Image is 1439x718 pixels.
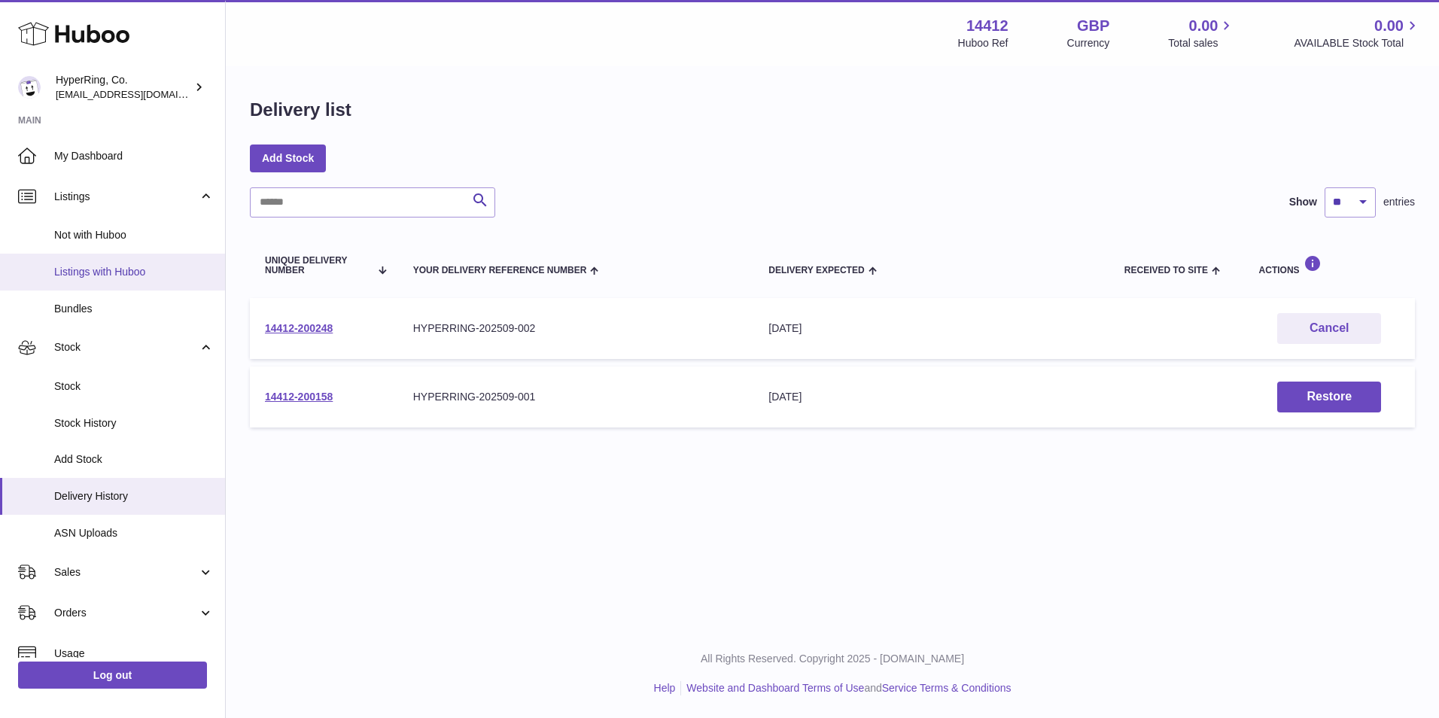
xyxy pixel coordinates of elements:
[1277,382,1381,412] button: Restore
[681,681,1011,695] li: and
[1168,36,1235,50] span: Total sales
[1374,16,1404,36] span: 0.00
[54,228,214,242] span: Not with Huboo
[1077,16,1109,36] strong: GBP
[686,682,864,694] a: Website and Dashboard Terms of Use
[54,489,214,504] span: Delivery History
[1277,313,1381,344] button: Cancel
[768,266,864,275] span: Delivery Expected
[882,682,1012,694] a: Service Terms & Conditions
[413,266,587,275] span: Your Delivery Reference Number
[18,662,207,689] a: Log out
[1289,195,1317,209] label: Show
[1294,16,1421,50] a: 0.00 AVAILABLE Stock Total
[56,73,191,102] div: HyperRing, Co.
[18,76,41,99] img: internalAdmin-14412@internal.huboo.com
[1383,195,1415,209] span: entries
[54,526,214,540] span: ASN Uploads
[54,149,214,163] span: My Dashboard
[1168,16,1235,50] a: 0.00 Total sales
[413,321,739,336] div: HYPERRING-202509-002
[1189,16,1218,36] span: 0.00
[966,16,1009,36] strong: 14412
[958,36,1009,50] div: Huboo Ref
[56,88,221,100] span: [EMAIL_ADDRESS][DOMAIN_NAME]
[54,647,214,661] span: Usage
[54,302,214,316] span: Bundles
[250,145,326,172] a: Add Stock
[54,379,214,394] span: Stock
[54,416,214,430] span: Stock History
[1067,36,1110,50] div: Currency
[768,321,1094,336] div: [DATE]
[1294,36,1421,50] span: AVAILABLE Stock Total
[768,390,1094,404] div: [DATE]
[265,322,333,334] a: 14412-200248
[250,98,351,122] h1: Delivery list
[1259,255,1400,275] div: Actions
[265,391,333,403] a: 14412-200158
[54,452,214,467] span: Add Stock
[54,265,214,279] span: Listings with Huboo
[54,190,198,204] span: Listings
[54,340,198,354] span: Stock
[54,606,198,620] span: Orders
[265,256,370,275] span: Unique Delivery Number
[54,565,198,580] span: Sales
[413,390,739,404] div: HYPERRING-202509-001
[1124,266,1208,275] span: Received to Site
[654,682,676,694] a: Help
[238,652,1427,666] p: All Rights Reserved. Copyright 2025 - [DOMAIN_NAME]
